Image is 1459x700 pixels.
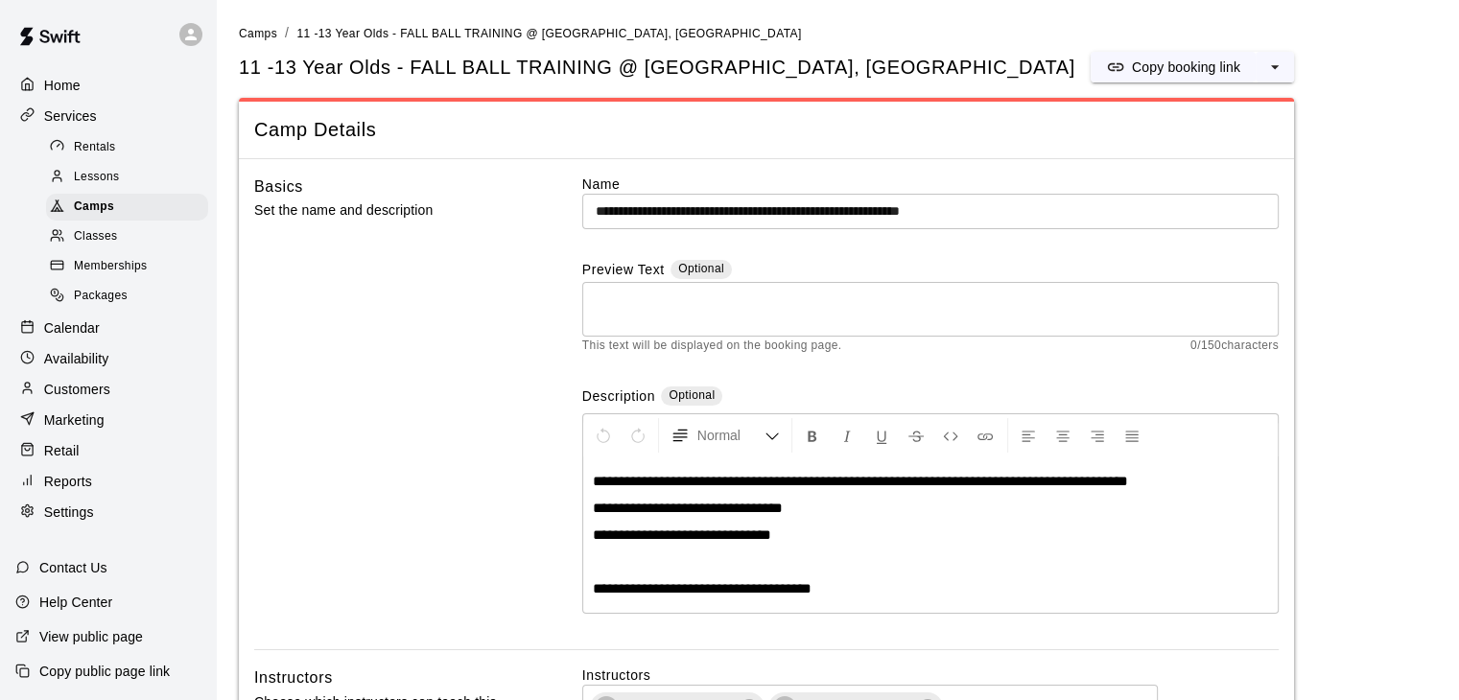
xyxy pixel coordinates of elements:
[15,314,200,342] a: Calendar
[1256,52,1294,82] button: select merge strategy
[582,337,842,356] span: This text will be displayed on the booking page.
[582,175,1279,194] label: Name
[46,282,216,312] a: Packages
[44,472,92,491] p: Reports
[46,194,208,221] div: Camps
[74,287,128,306] span: Packages
[296,27,801,40] span: 11 -13 Year Olds - FALL BALL TRAINING @ [GEOGRAPHIC_DATA], [GEOGRAPHIC_DATA]
[46,223,208,250] div: Classes
[1116,418,1148,453] button: Justify Align
[622,418,654,453] button: Redo
[1190,337,1279,356] span: 0 / 150 characters
[44,380,110,399] p: Customers
[239,27,277,40] span: Camps
[865,418,898,453] button: Format Underline
[239,55,1075,81] h5: 11 -13 Year Olds - FALL BALL TRAINING @ [GEOGRAPHIC_DATA], [GEOGRAPHIC_DATA]
[46,283,208,310] div: Packages
[663,418,788,453] button: Formatting Options
[582,260,665,282] label: Preview Text
[74,257,147,276] span: Memberships
[46,134,208,161] div: Rentals
[46,132,216,162] a: Rentals
[39,558,107,577] p: Contact Us
[796,418,829,453] button: Format Bold
[254,175,303,199] h6: Basics
[285,23,289,43] li: /
[39,627,143,646] p: View public page
[831,418,863,453] button: Format Italics
[46,252,216,282] a: Memberships
[587,418,620,453] button: Undo
[239,25,277,40] a: Camps
[15,71,200,100] a: Home
[44,349,109,368] p: Availability
[15,467,200,496] a: Reports
[1091,52,1294,82] div: split button
[15,436,200,465] a: Retail
[969,418,1001,453] button: Insert Link
[15,102,200,130] a: Services
[697,426,765,445] span: Normal
[1091,52,1256,82] button: Copy booking link
[15,498,200,526] a: Settings
[74,227,117,246] span: Classes
[44,76,81,95] p: Home
[46,253,208,280] div: Memberships
[934,418,967,453] button: Insert Code
[46,193,216,222] a: Camps
[582,386,655,408] label: Description
[15,375,200,404] a: Customers
[46,162,216,192] a: Lessons
[669,388,715,402] span: Optional
[44,410,105,430] p: Marketing
[254,665,333,690] h6: Instructors
[39,593,112,612] p: Help Center
[44,106,97,126] p: Services
[46,222,216,252] a: Classes
[239,23,1436,44] nav: breadcrumb
[44,441,80,460] p: Retail
[1047,418,1079,453] button: Center Align
[39,662,170,681] p: Copy public page link
[1012,418,1045,453] button: Left Align
[254,198,521,222] p: Set the name and description
[74,138,116,157] span: Rentals
[46,164,208,191] div: Lessons
[74,168,120,187] span: Lessons
[15,406,200,434] a: Marketing
[1132,58,1240,77] p: Copy booking link
[44,318,100,338] p: Calendar
[74,198,114,217] span: Camps
[15,344,200,373] a: Availability
[900,418,932,453] button: Format Strikethrough
[1081,418,1114,453] button: Right Align
[254,117,1279,143] span: Camp Details
[44,502,94,522] p: Settings
[678,262,724,275] span: Optional
[582,665,1279,685] label: Instructors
